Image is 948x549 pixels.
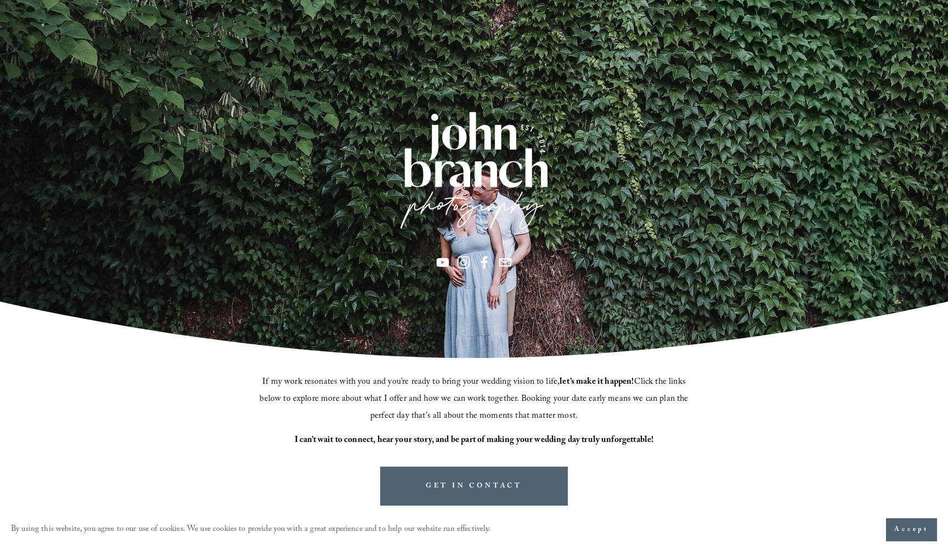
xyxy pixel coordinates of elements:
a: GET IN CONTACT [380,467,568,506]
a: info@jbivphotography.com [499,256,512,269]
span: Accept [894,524,929,535]
strong: let’s make it happen! [560,375,634,390]
span: If my work resonates with you and you’re ready to bring your wedding vision to life, Click the li... [259,375,690,424]
a: Facebook [478,256,491,269]
button: Accept [886,518,937,541]
p: By using this website, you agree to our use of cookies. We use cookies to provide you with a grea... [11,522,491,538]
a: YouTube [436,256,449,269]
a: Instagram [457,256,470,269]
strong: I can’t wait to connect, hear your story, and be part of making your wedding day truly unforgetta... [295,433,654,448]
